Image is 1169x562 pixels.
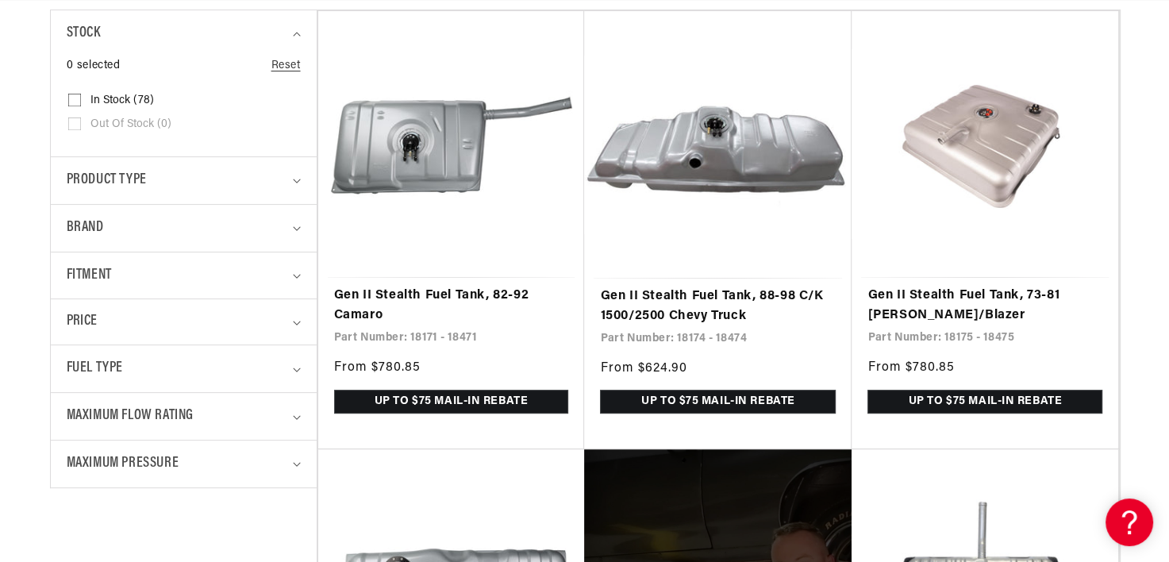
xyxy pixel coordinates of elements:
span: 0 selected [67,57,121,75]
summary: Brand (0 selected) [67,205,301,252]
summary: Maximum Pressure (0 selected) [67,441,301,487]
span: Maximum Flow Rating [67,405,194,428]
span: Stock [67,22,101,45]
span: Maximum Pressure [67,452,179,475]
a: Gen II Stealth Fuel Tank, 73-81 [PERSON_NAME]/Blazer [867,286,1102,326]
summary: Fitment (0 selected) [67,252,301,299]
summary: Fuel Type (0 selected) [67,345,301,392]
a: Reset [271,57,301,75]
span: Fitment [67,264,112,287]
span: Price [67,311,98,333]
summary: Price [67,299,301,345]
span: Product type [67,169,147,192]
span: Fuel Type [67,357,123,380]
span: Brand [67,217,104,240]
summary: Maximum Flow Rating (0 selected) [67,393,301,440]
summary: Stock (0 selected) [67,10,301,57]
span: Out of stock (0) [90,117,171,132]
summary: Product type (0 selected) [67,157,301,204]
span: In stock (78) [90,94,154,108]
a: Gen II Stealth Fuel Tank, 88-98 C/K 1500/2500 Chevy Truck [600,287,836,327]
a: Gen II Stealth Fuel Tank, 82-92 Camaro [334,286,569,326]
